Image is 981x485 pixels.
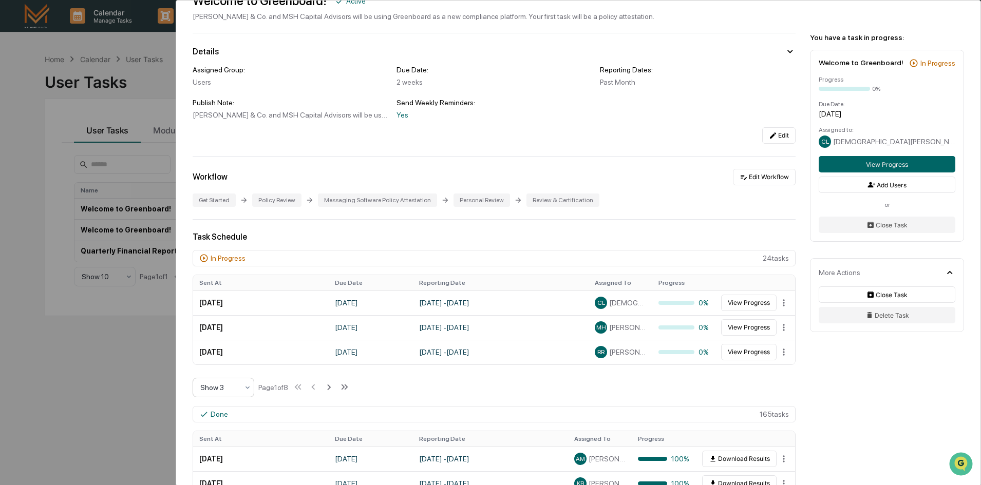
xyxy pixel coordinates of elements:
button: Add Users [819,177,955,193]
th: Sent At [193,431,329,447]
span: [DEMOGRAPHIC_DATA][PERSON_NAME] [833,138,955,146]
span: Attestations [85,129,127,140]
th: Sent At [193,275,329,290]
div: Due Date: [397,66,592,74]
div: Users [193,78,388,86]
a: Powered byPylon [72,173,124,182]
div: 165 task s [193,406,796,422]
th: Assigned To [568,431,632,447]
th: Due Date [329,431,413,447]
span: [PERSON_NAME] [589,455,626,463]
td: [DATE] [193,315,329,340]
div: 2 weeks [397,78,592,86]
iframe: Open customer support [948,451,976,479]
button: View Progress [721,344,777,360]
span: CL [821,138,829,145]
button: View Progress [819,156,955,172]
div: Get Started [193,193,236,207]
span: CL [597,299,605,306]
td: [DATE] - [DATE] [413,447,568,471]
div: 0% [872,85,880,92]
a: 🔎Data Lookup [6,145,69,163]
div: Workflow [193,172,228,182]
button: Start new chat [175,82,187,94]
div: You have a task in progress: [810,33,964,42]
div: Policy Review [252,193,301,207]
td: [DATE] [329,315,413,340]
p: How can we help? [10,22,187,38]
td: [DATE] - [DATE] [413,315,589,340]
div: Reporting Dates: [600,66,796,74]
div: Progress [819,76,955,83]
div: or [819,201,955,208]
img: 1746055101610-c473b297-6a78-478c-a979-82029cc54cd1 [10,79,29,97]
div: 🖐️ [10,130,18,139]
button: View Progress [721,295,777,311]
td: [DATE] [329,340,413,364]
span: [PERSON_NAME] [609,348,646,356]
td: [DATE] [193,290,329,315]
div: Start new chat [35,79,168,89]
div: Personal Review [454,193,510,207]
div: 🗄️ [74,130,83,139]
div: Past Month [600,78,796,86]
span: Pylon [102,174,124,182]
span: AM [576,455,585,462]
div: We're available if you need us! [35,89,130,97]
div: Review & Certification [526,193,599,207]
div: Done [211,410,228,418]
span: Preclearance [21,129,66,140]
div: Welcome to Greenboard! [819,59,903,67]
div: Messaging Software Policy Attestation [318,193,437,207]
button: Delete Task [819,307,955,323]
td: [DATE] - [DATE] [413,340,589,364]
div: 0% [658,348,710,356]
div: 0% [658,323,710,332]
div: [PERSON_NAME] & Co. and MSH Capital Advisors will be using Greenboard as a new compliance platfor... [193,12,654,21]
th: Due Date [329,275,413,290]
td: [DATE] [193,340,329,364]
button: Download Results [702,451,777,467]
div: Task Schedule [193,232,796,242]
div: [DATE] [819,110,955,118]
td: [DATE] [329,290,413,315]
span: MH [596,324,606,331]
th: Reporting Date [413,431,568,447]
td: [DATE] [193,447,329,471]
th: Progress [632,431,695,447]
td: [DATE] - [DATE] [413,290,589,315]
div: Details [193,47,219,56]
div: Send Weekly Reminders: [397,99,592,107]
div: 🔎 [10,150,18,158]
button: View Progress [721,319,777,336]
div: 0% [658,299,710,307]
a: 🗄️Attestations [70,125,131,144]
div: 24 task s [193,250,796,266]
td: [DATE] [329,447,413,471]
span: RR [597,348,605,356]
div: Page 1 of 8 [258,383,288,392]
a: 🖐️Preclearance [6,125,70,144]
span: Data Lookup [21,149,65,159]
div: More Actions [819,268,860,277]
div: Assigned to: [819,126,955,133]
div: 100% [638,455,689,463]
div: In Progress [920,59,955,67]
div: Yes [397,111,592,119]
th: Progress [652,275,716,290]
button: Close Task [819,217,955,233]
th: Reporting Date [413,275,589,290]
span: [DEMOGRAPHIC_DATA][PERSON_NAME] [609,299,646,307]
th: Assigned To [589,275,652,290]
span: [PERSON_NAME] [609,323,646,332]
button: Edit Workflow [733,169,796,185]
div: Assigned Group: [193,66,388,74]
button: Close Task [819,286,955,303]
div: Due Date: [819,101,955,108]
button: Edit [762,127,796,144]
div: Publish Note: [193,99,388,107]
div: In Progress [211,254,246,262]
div: [PERSON_NAME] & Co. and MSH Capital Advisors will be using Greenboard as a new compliance platfor... [193,111,388,119]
